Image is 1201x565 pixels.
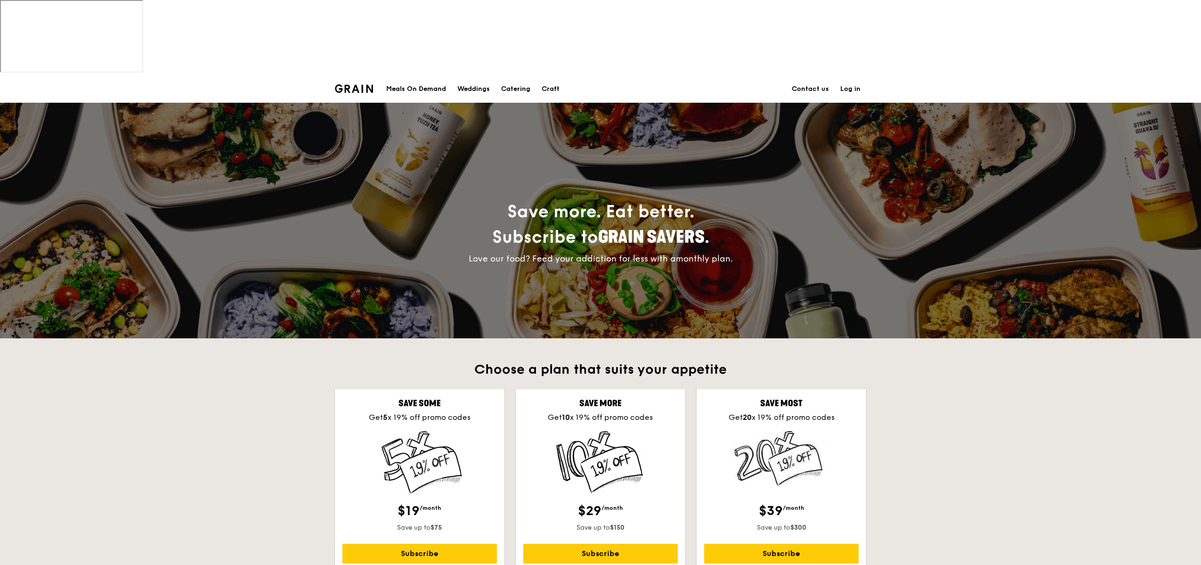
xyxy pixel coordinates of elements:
strong: $75 [430,524,442,532]
a: Subscribe [704,544,859,564]
div: Save most [704,397,859,410]
div: Save up to [523,523,678,532]
a: Subscribe [523,544,678,564]
span: monthly plan. [676,254,733,264]
div: Save up to [342,523,497,532]
img: Save 5 times [373,431,466,495]
div: Save more [523,397,678,410]
strong: 20 [743,413,752,422]
div: Get x 19% off promo codes [704,412,859,423]
span: $29 [578,503,601,519]
div: Craft [542,75,560,103]
img: Save 20 Times [734,431,828,487]
a: Contact us [786,75,835,103]
strong: 10 [562,413,570,422]
div: Meals On Demand [386,75,446,103]
span: /month [783,505,804,511]
div: Get x 19% off promo codes [342,412,497,423]
span: Save more. Eat better. [492,202,709,247]
a: Log in [835,75,866,103]
a: GrainGrain [335,74,373,102]
a: Subscribe [342,544,497,564]
a: Weddings [452,75,495,103]
strong: $300 [790,524,806,532]
span: /month [420,505,441,511]
div: Weddings [457,75,490,103]
span: $19 [398,503,420,519]
div: Save some [342,397,497,410]
div: Get x 19% off promo codes [523,412,678,423]
span: Subscribe to . [492,227,709,247]
div: Save up to [704,523,859,532]
img: Grain [335,84,373,93]
span: /month [601,505,623,511]
strong: 5 [383,413,388,422]
span: Grain Savers [598,227,705,247]
a: Craft [536,75,565,103]
div: Catering [501,75,530,103]
span: $39 [759,503,783,519]
span: Love our food? Feed your addiction for less with a [469,254,733,264]
a: Catering [495,75,536,103]
img: Save 10 Times [554,431,647,494]
span: Choose a plan that suits your appetite [474,361,727,377]
strong: $150 [610,524,625,532]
